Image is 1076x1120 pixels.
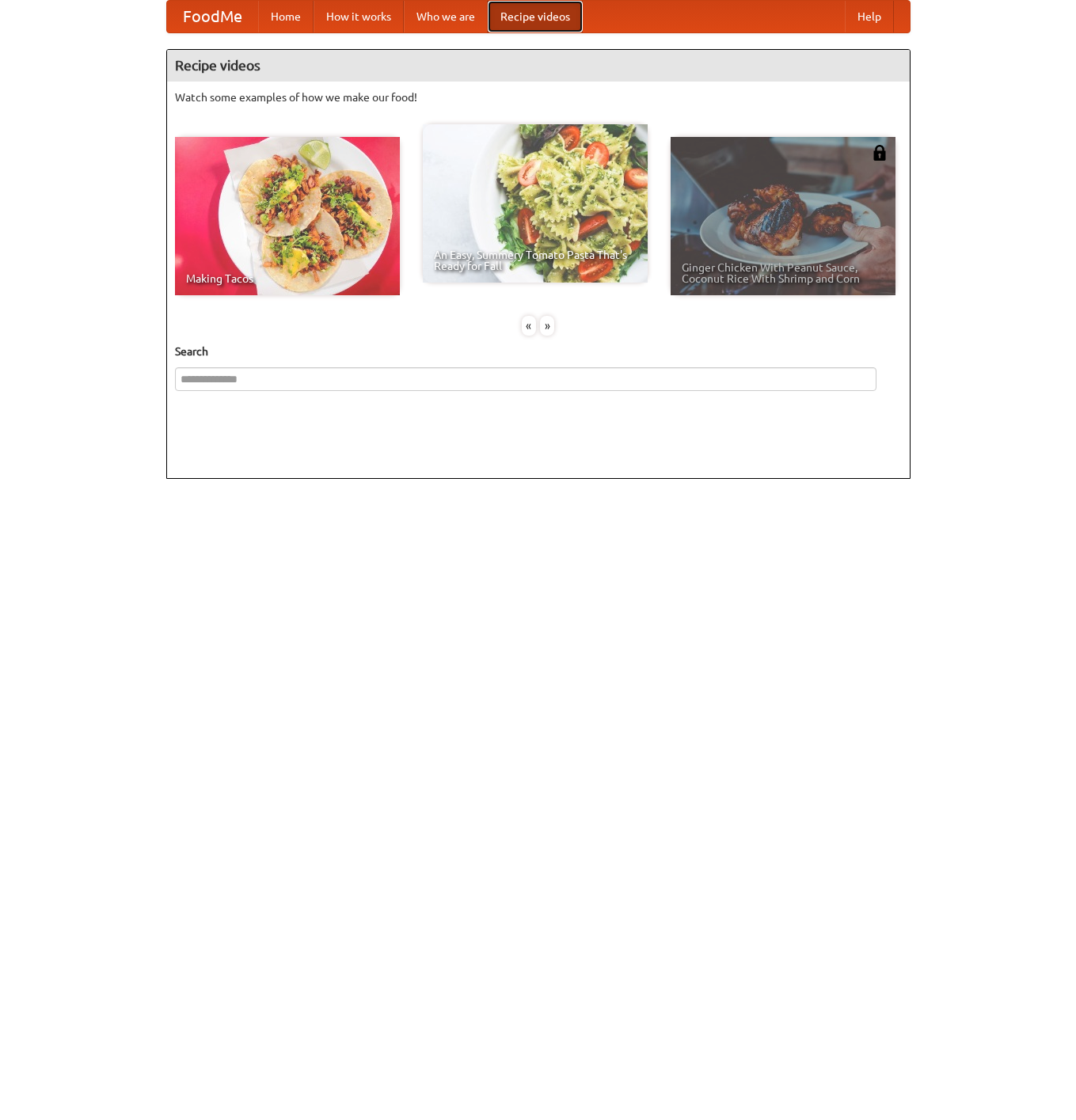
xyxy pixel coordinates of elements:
a: Home [258,1,314,32]
a: Who we are [404,1,488,32]
a: An Easy, Summery Tomato Pasta That's Ready for Fall [423,124,648,283]
a: Help [845,1,894,32]
div: « [522,316,536,336]
h4: Recipe videos [167,50,910,82]
a: How it works [314,1,404,32]
div: » [540,316,554,336]
span: An Easy, Summery Tomato Pasta That's Ready for Fall [434,249,637,271]
p: Watch some examples of how we make our food! [175,89,902,105]
img: 483408.png [872,145,888,161]
h5: Search [175,344,902,359]
span: Making Tacos [186,273,389,284]
a: FoodMe [167,1,258,32]
a: Making Tacos [175,137,400,295]
a: Recipe videos [488,1,583,32]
